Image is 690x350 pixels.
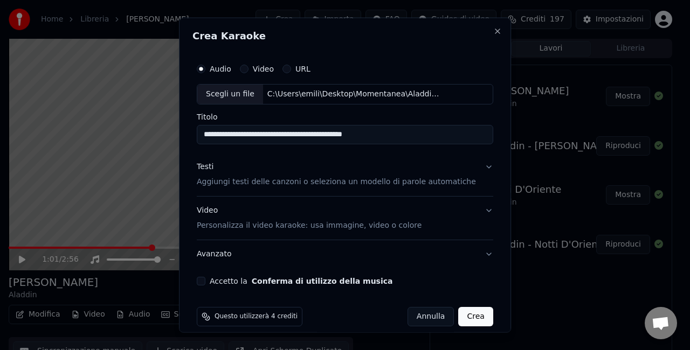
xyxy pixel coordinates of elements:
[197,85,263,104] div: Scegli un file
[197,220,422,230] p: Personalizza il video karaoke: usa immagine, video o colore
[210,65,231,73] label: Audio
[253,65,274,73] label: Video
[197,196,493,239] button: VideoPersonalizza il video karaoke: usa immagine, video o colore
[192,31,498,41] h2: Crea Karaoke
[197,176,476,187] p: Aggiungi testi delle canzoni o seleziona un modello di parole automatiche
[197,113,493,120] label: Titolo
[408,306,454,326] button: Annulla
[197,161,213,172] div: Testi
[263,89,446,100] div: C:\Users\emili\Desktop\Momentanea\Aladdin (1992) - Principe [PERSON_NAME] (Jafar Reprise) [UHD].MP3
[295,65,310,73] label: URL
[197,240,493,268] button: Avanzato
[197,205,422,230] div: Video
[459,306,493,326] button: Crea
[215,312,298,320] span: Questo utilizzerà 4 crediti
[197,152,493,195] button: TestiAggiungi testi delle canzoni o seleziona un modello di parole automatiche
[210,277,392,284] label: Accetto la
[252,277,393,284] button: Accetto la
